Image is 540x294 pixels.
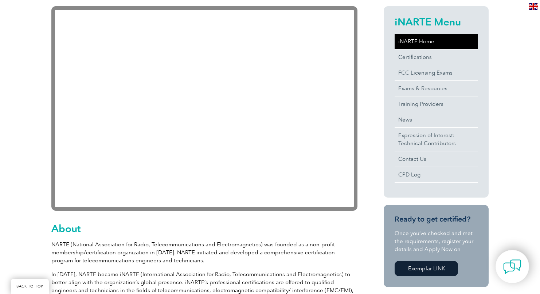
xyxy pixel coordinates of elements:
[395,96,478,112] a: Training Providers
[395,16,478,28] h2: iNARTE Menu
[395,49,478,65] a: Certifications
[395,229,478,253] p: Once you’ve checked and met the requirements, register your details and Apply Now on
[395,215,478,224] h3: Ready to get certified?
[51,223,357,234] h2: About
[11,279,49,294] a: BACK TO TOP
[395,167,478,182] a: CPD Log
[395,151,478,167] a: Contact Us
[395,34,478,49] a: iNARTE Home
[529,3,538,10] img: en
[395,128,478,151] a: Expression of Interest:Technical Contributors
[503,258,521,276] img: contact-chat.png
[395,81,478,96] a: Exams & Resources
[51,241,357,265] p: NARTE (National Association for Radio, Telecommunications and Electromagnetics) was founded as a ...
[51,6,357,211] iframe: YouTube video player
[395,65,478,80] a: FCC Licensing Exams
[395,112,478,127] a: News
[395,261,458,276] a: Exemplar LINK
